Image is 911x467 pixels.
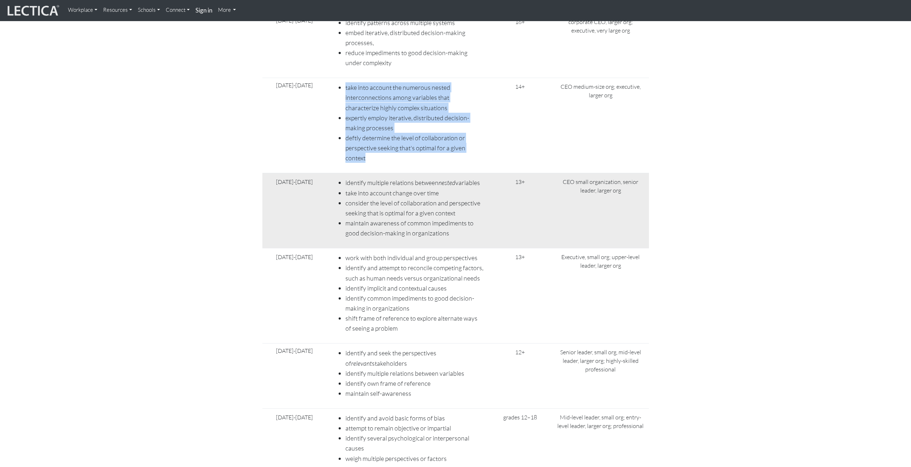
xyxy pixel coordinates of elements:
a: Resources [100,3,135,17]
li: work with both individual and group perspectives [345,253,484,263]
td: CEO medium-size org; executive, larger org [552,78,649,173]
li: identify and attempt to reconcile competing factors, such as human needs versus organizational needs [345,263,484,283]
li: shift frame of reference to explore alternate ways of seeing a problem [345,313,484,333]
li: attempt to remain objective or impartial [345,423,484,433]
li: expertly employ iterative, distributed decision-making processes [345,113,484,133]
i: nested [438,179,455,186]
td: 12+ [488,344,552,409]
img: lecticalive [6,4,59,18]
td: corporate CEO, larger org; executive, very large org [552,13,649,78]
li: identify and avoid basic forms of bias [345,413,484,423]
a: Sign in [193,3,215,18]
li: identify and seek the perspectives of stakeholders [345,348,484,368]
li: maintain self-awareness [345,388,484,398]
td: [DATE]-[DATE] [262,248,327,344]
td: [DATE]-[DATE] [262,344,327,409]
td: Executive, small org; upper-level leader, larger org [552,248,649,344]
li: identify multiple relations between variables [345,368,484,378]
li: weigh multiple perspectives or factors [345,453,484,463]
li: identify patterns across multiple systems [345,18,484,28]
strong: Sign in [195,6,212,14]
td: [DATE]-[DATE] [262,173,327,248]
li: maintain awareness of common impediments to good decision-making in organizations [345,218,484,238]
li: deftly determine the level of collaboration or perspective seeking that's optimal for a given con... [345,133,484,163]
td: 13+ [488,248,552,344]
td: 14+ [488,78,552,173]
a: Workplace [65,3,100,17]
li: take into account change over time [345,188,484,198]
li: take into account the numerous nested interconnections among variables that characterize highly c... [345,82,484,112]
td: CEO small organization, senior leader, larger org [552,173,649,248]
i: relevant [351,359,372,367]
a: Connect [163,3,193,17]
a: More [215,3,239,17]
td: 13+ [488,173,552,248]
li: identify own frame of reference [345,378,484,388]
td: [DATE]-[DATE] [262,78,327,173]
a: Schools [135,3,163,17]
td: 16+ [488,13,552,78]
li: embed iterative, distributed decision-making processes, [345,28,484,48]
li: identify several psychological or interpersonal causes [345,433,484,453]
li: consider the level of collaboration and perspective seeking that is optimal for a given context [345,198,484,218]
li: identify common impediments to good decision-making in organizations [345,293,484,313]
td: [DATE]-[DATE] [262,13,327,78]
td: Senior leader, small org, mid-level leader, larger org; highly-skilled professional [552,344,649,409]
li: reduce impediments to good decision-making under complexity [345,48,484,68]
li: identify multiple relations between variables [345,177,484,188]
li: identify implicit and contextual causes [345,283,484,293]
